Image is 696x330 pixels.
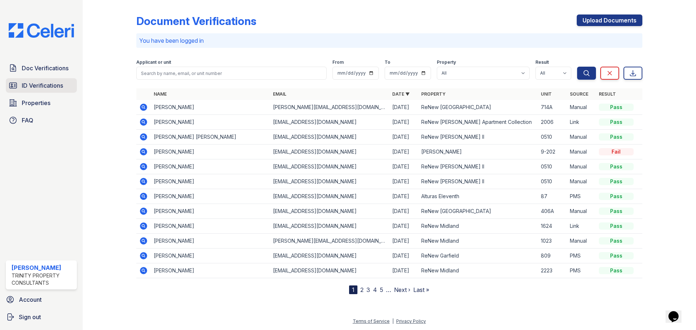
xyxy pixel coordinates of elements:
td: [EMAIL_ADDRESS][DOMAIN_NAME] [270,263,389,278]
a: Doc Verifications [6,61,77,75]
img: CE_Logo_Blue-a8612792a0a2168367f1c8372b55b34899dd931a85d93a1a3d3e32e68fde9ad4.png [3,23,80,38]
a: 2 [360,286,364,293]
td: PMS [567,189,596,204]
td: Manual [567,100,596,115]
td: 0510 [538,159,567,174]
td: [DATE] [389,100,418,115]
a: Next › [394,286,410,293]
iframe: chat widget [666,301,689,323]
td: [PERSON_NAME] [151,248,270,263]
td: ReNew Midland [418,234,538,248]
span: Account [19,295,42,304]
td: [DATE] [389,219,418,234]
td: 1624 [538,219,567,234]
td: PMS [567,263,596,278]
div: Document Verifications [136,14,256,28]
a: Upload Documents [577,14,642,26]
td: 9-202 [538,145,567,159]
td: 0510 [538,130,567,145]
td: [EMAIL_ADDRESS][DOMAIN_NAME] [270,130,389,145]
a: Unit [541,91,552,97]
td: [DATE] [389,174,418,189]
div: [PERSON_NAME] [12,263,74,272]
td: [EMAIL_ADDRESS][DOMAIN_NAME] [270,189,389,204]
div: Pass [599,208,634,215]
td: 714A [538,100,567,115]
a: Last » [413,286,429,293]
div: | [392,318,394,324]
td: ReNew Garfield [418,248,538,263]
td: [PERSON_NAME] [151,174,270,189]
td: 1023 [538,234,567,248]
div: Pass [599,118,634,126]
td: Manual [567,234,596,248]
td: 2223 [538,263,567,278]
a: Email [273,91,286,97]
td: [PERSON_NAME] [151,219,270,234]
div: Pass [599,237,634,245]
td: ReNew [GEOGRAPHIC_DATA] [418,100,538,115]
td: [EMAIL_ADDRESS][DOMAIN_NAME] [270,219,389,234]
td: Link [567,219,596,234]
td: [EMAIL_ADDRESS][DOMAIN_NAME] [270,145,389,159]
a: Source [570,91,588,97]
td: 87 [538,189,567,204]
td: [PERSON_NAME][EMAIL_ADDRESS][DOMAIN_NAME] [270,234,389,248]
a: Account [3,292,80,307]
td: Manual [567,130,596,145]
a: Terms of Service [353,318,390,324]
label: To [385,59,390,65]
a: 3 [366,286,370,293]
div: Pass [599,104,634,111]
td: Alturas Eleventh [418,189,538,204]
a: FAQ [6,113,77,128]
span: ID Verifications [22,81,63,90]
td: [PERSON_NAME] [151,234,270,248]
label: Property [437,59,456,65]
td: ReNew [PERSON_NAME] II [418,130,538,145]
td: Manual [567,145,596,159]
td: [EMAIL_ADDRESS][DOMAIN_NAME] [270,159,389,174]
a: 5 [380,286,383,293]
td: 2006 [538,115,567,130]
div: Pass [599,163,634,170]
td: [EMAIL_ADDRESS][DOMAIN_NAME] [270,174,389,189]
input: Search by name, email, or unit number [136,67,327,80]
a: ID Verifications [6,78,77,93]
td: [PERSON_NAME] [418,145,538,159]
a: Property [421,91,446,97]
td: [DATE] [389,248,418,263]
td: ReNew Midland [418,219,538,234]
td: [PERSON_NAME] [151,145,270,159]
td: ReNew [PERSON_NAME] Apartment Collection [418,115,538,130]
p: You have been logged in [139,36,639,45]
div: Pass [599,133,634,141]
span: … [386,285,391,294]
div: Pass [599,193,634,200]
div: Pass [599,222,634,230]
td: 406A [538,204,567,219]
a: Result [599,91,616,97]
div: Pass [599,252,634,259]
div: Trinity Property Consultants [12,272,74,287]
div: Pass [599,178,634,185]
td: [DATE] [389,130,418,145]
td: [DATE] [389,204,418,219]
td: [DATE] [389,145,418,159]
a: Sign out [3,310,80,324]
a: Properties [6,96,77,110]
td: PMS [567,248,596,263]
td: [DATE] [389,189,418,204]
a: Name [154,91,167,97]
td: 809 [538,248,567,263]
td: [EMAIL_ADDRESS][DOMAIN_NAME] [270,115,389,130]
td: ReNew [PERSON_NAME] II [418,159,538,174]
td: [EMAIL_ADDRESS][DOMAIN_NAME] [270,248,389,263]
a: Privacy Policy [396,318,426,324]
td: Manual [567,204,596,219]
td: Link [567,115,596,130]
span: FAQ [22,116,33,125]
span: Doc Verifications [22,64,69,72]
td: ReNew Midland [418,263,538,278]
